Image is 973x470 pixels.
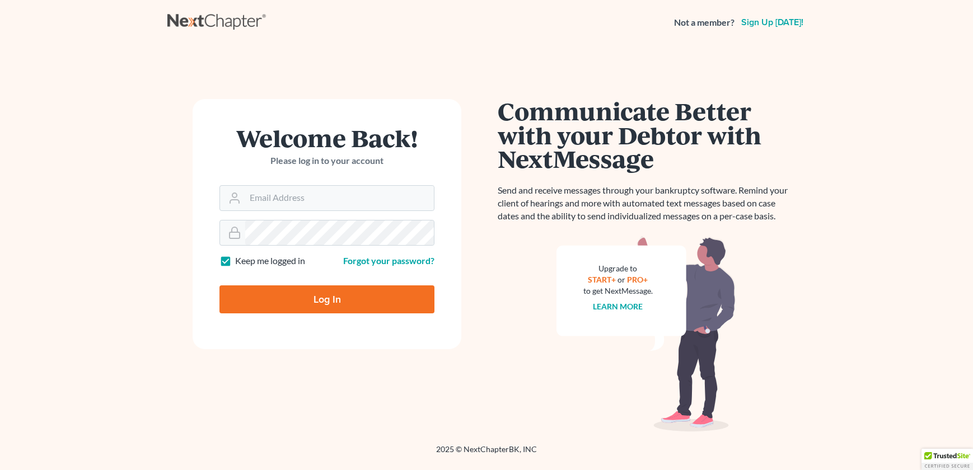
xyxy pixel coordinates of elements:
[343,255,434,266] a: Forgot your password?
[674,16,735,29] strong: Not a member?
[167,444,806,464] div: 2025 © NextChapterBK, INC
[245,186,434,210] input: Email Address
[235,255,305,267] label: Keep me logged in
[618,275,626,284] span: or
[583,263,653,274] div: Upgrade to
[498,99,794,171] h1: Communicate Better with your Debtor with NextMessage
[219,285,434,313] input: Log In
[498,184,794,223] p: Send and receive messages through your bankruptcy software. Remind your client of hearings and mo...
[739,18,806,27] a: Sign up [DATE]!
[219,154,434,167] p: Please log in to your account
[921,449,973,470] div: TrustedSite Certified
[628,275,648,284] a: PRO+
[593,302,643,311] a: Learn more
[588,275,616,284] a: START+
[556,236,736,432] img: nextmessage_bg-59042aed3d76b12b5cd301f8e5b87938c9018125f34e5fa2b7a6b67550977c72.svg
[583,285,653,297] div: to get NextMessage.
[219,126,434,150] h1: Welcome Back!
